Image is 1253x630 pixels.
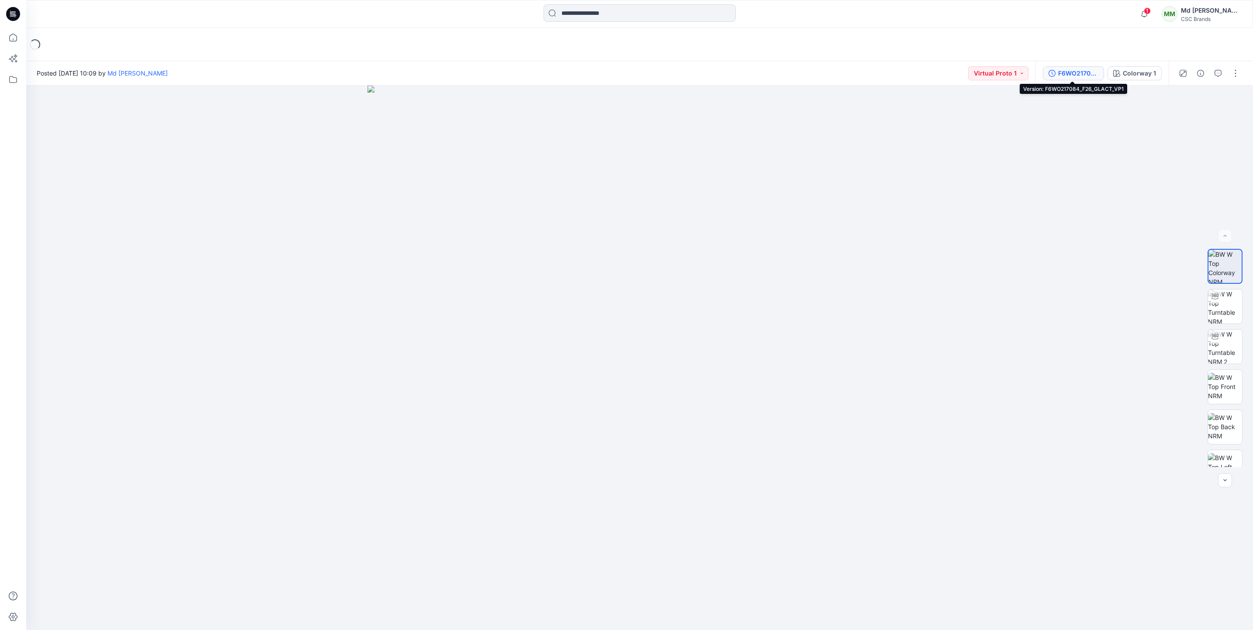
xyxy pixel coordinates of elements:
div: CSC Brands [1181,16,1242,22]
div: Colorway 1 [1123,69,1156,78]
div: F6WO217084_F26_GLACT_VP1 [1058,69,1098,78]
img: BW W Top Back NRM [1208,413,1242,441]
img: BW W Top Left NRM [1208,453,1242,481]
img: BW W Top Colorway NRM [1208,250,1242,283]
img: BW W Top Turntable NRM [1208,289,1242,324]
img: BW W Top Front NRM [1208,373,1242,400]
img: BW W Top Turntable NRM 2 [1208,330,1242,364]
img: eyJhbGciOiJIUzI1NiIsImtpZCI6IjAiLCJzbHQiOiJzZXMiLCJ0eXAiOiJKV1QifQ.eyJkYXRhIjp7InR5cGUiOiJzdG9yYW... [367,86,912,630]
button: Colorway 1 [1108,66,1162,80]
a: Md [PERSON_NAME] [107,69,168,77]
div: MM [1162,6,1177,22]
button: Details [1194,66,1208,80]
span: 1 [1144,7,1151,14]
span: Posted [DATE] 10:09 by [37,69,168,78]
div: Md [PERSON_NAME] [1181,5,1242,16]
button: F6WO217084_F26_GLACT_VP1 [1043,66,1104,80]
